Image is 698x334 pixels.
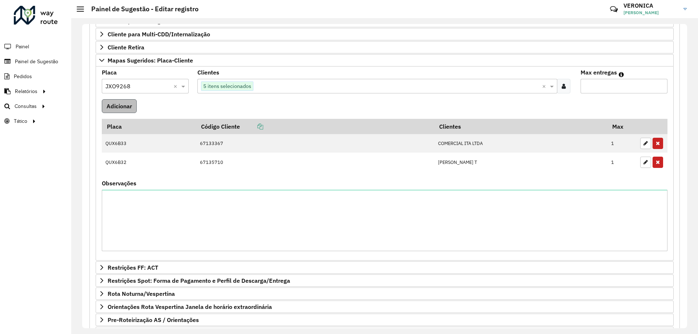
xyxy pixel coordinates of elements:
[96,314,674,326] a: Pre-Roteirização AS / Orientações
[96,54,674,67] a: Mapas Sugeridos: Placa-Cliente
[623,9,678,16] span: [PERSON_NAME]
[108,31,210,37] span: Cliente para Multi-CDD/Internalização
[108,317,199,323] span: Pre-Roteirização AS / Orientações
[434,119,607,134] th: Clientes
[96,28,674,40] a: Cliente para Multi-CDD/Internalização
[108,57,193,63] span: Mapas Sugeridos: Placa-Cliente
[434,134,607,153] td: COMERCIAL ITA LTDA
[623,2,678,9] h3: VERONICA
[173,82,180,90] span: Clear all
[102,179,136,188] label: Observações
[96,287,674,300] a: Rota Noturna/Vespertina
[434,153,607,172] td: [PERSON_NAME] T
[108,265,158,270] span: Restrições FF: ACT
[607,153,637,172] td: 1
[196,134,434,153] td: 67133367
[542,82,548,90] span: Clear all
[102,153,196,172] td: QUX6B32
[108,44,144,50] span: Cliente Retira
[102,119,196,134] th: Placa
[15,88,37,95] span: Relatórios
[96,41,674,53] a: Cliente Retira
[15,58,58,65] span: Painel de Sugestão
[96,261,674,274] a: Restrições FF: ACT
[581,68,617,77] label: Max entregas
[196,153,434,172] td: 67135710
[240,123,263,130] a: Copiar
[108,278,290,283] span: Restrições Spot: Forma de Pagamento e Perfil de Descarga/Entrega
[196,119,434,134] th: Código Cliente
[201,82,253,90] span: 5 itens selecionados
[197,68,219,77] label: Clientes
[16,43,29,51] span: Painel
[108,291,175,297] span: Rota Noturna/Vespertina
[102,99,137,113] button: Adicionar
[108,304,272,310] span: Orientações Rota Vespertina Janela de horário extraordinária
[96,67,674,261] div: Mapas Sugeridos: Placa-Cliente
[15,102,37,110] span: Consultas
[84,5,198,13] h2: Painel de Sugestão - Editar registro
[108,18,164,24] span: Cliente para Recarga
[14,117,27,125] span: Tático
[607,134,637,153] td: 1
[96,274,674,287] a: Restrições Spot: Forma de Pagamento e Perfil de Descarga/Entrega
[96,301,674,313] a: Orientações Rota Vespertina Janela de horário extraordinária
[619,72,624,77] em: Máximo de clientes que serão colocados na mesma rota com os clientes informados
[606,1,622,17] a: Contato Rápido
[14,73,32,80] span: Pedidos
[102,68,117,77] label: Placa
[102,134,196,153] td: QUX6B33
[607,119,637,134] th: Max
